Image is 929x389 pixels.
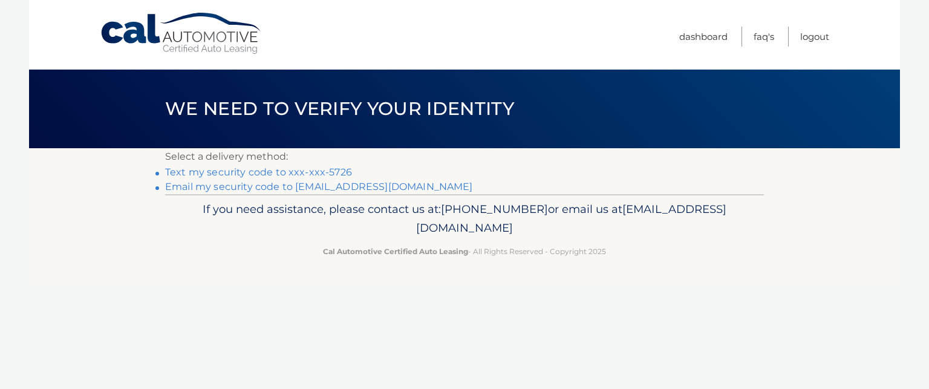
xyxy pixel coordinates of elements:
[679,27,728,47] a: Dashboard
[323,247,468,256] strong: Cal Automotive Certified Auto Leasing
[441,202,548,216] span: [PHONE_NUMBER]
[173,200,756,238] p: If you need assistance, please contact us at: or email us at
[165,166,352,178] a: Text my security code to xxx-xxx-5726
[800,27,829,47] a: Logout
[165,97,514,120] span: We need to verify your identity
[754,27,774,47] a: FAQ's
[173,245,756,258] p: - All Rights Reserved - Copyright 2025
[165,148,764,165] p: Select a delivery method:
[165,181,473,192] a: Email my security code to [EMAIL_ADDRESS][DOMAIN_NAME]
[100,12,263,55] a: Cal Automotive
